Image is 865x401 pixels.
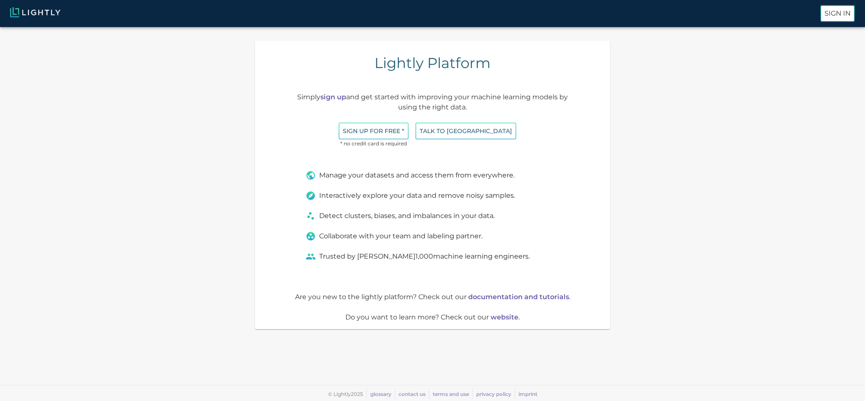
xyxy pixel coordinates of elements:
a: terms and use [433,391,469,397]
div: Interactively explore your data and remove noisy samples. [306,191,559,201]
div: Collaborate with your team and labeling partner. [306,231,559,241]
a: website [491,313,518,321]
a: Sign up for free * [339,127,409,135]
p: Simply and get started with improving your machine learning models by using the right data. [291,92,574,112]
a: contact us [399,391,426,397]
div: Detect clusters, biases, and imbalances in your data. [306,211,559,221]
button: Sign In [820,5,855,22]
h4: Lightly Platform [374,54,491,72]
a: imprint [518,391,537,397]
a: glossary [370,391,391,397]
img: Lightly [10,7,60,17]
p: Do you want to learn more? Check out our . [291,312,574,322]
button: Talk to [GEOGRAPHIC_DATA] [415,123,516,140]
span: © Lightly 2025 [328,391,363,397]
a: privacy policy [476,391,511,397]
div: Manage your datasets and access them from everywhere. [306,170,559,180]
button: Sign up for free * [339,123,409,140]
p: Are you new to the lightly platform? Check out our . [291,292,574,302]
a: documentation and tutorials [468,293,569,301]
div: Trusted by [PERSON_NAME] 1,000 machine learning engineers. [306,251,559,262]
a: Talk to [GEOGRAPHIC_DATA] [415,127,516,135]
a: sign up [320,93,346,101]
span: * no credit card is required [339,139,409,148]
p: Sign In [824,8,851,19]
